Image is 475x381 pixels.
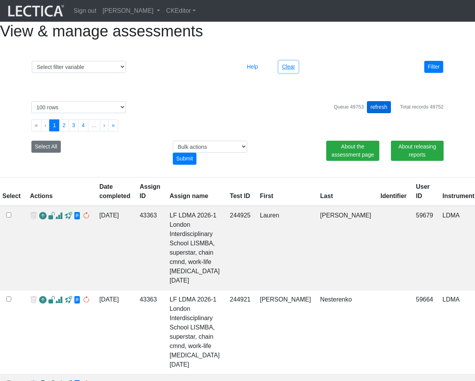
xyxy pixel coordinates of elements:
td: LF LDMA 2026-1 London Interdisciplinary School LISMBA, superstar, chain cmnd, work-life [MEDICAL_... [165,290,225,374]
a: Identifier [380,193,407,199]
td: 59664 [411,290,438,374]
td: 244925 [225,206,255,290]
div: Submit [173,153,197,165]
a: Sign out [71,3,100,19]
span: Analyst score [55,296,63,304]
td: 59679 [411,206,438,290]
td: [DATE] [95,290,135,374]
span: Analyst score [55,212,63,220]
a: CKEditor [163,3,199,19]
span: view [48,296,55,304]
button: refresh [367,101,391,113]
a: Date completed [99,183,130,199]
span: view [74,296,81,304]
span: delete [30,211,37,222]
th: Assign ID [135,178,165,206]
a: User ID [416,183,430,199]
button: Clear [279,61,298,73]
a: [PERSON_NAME] [100,3,163,19]
div: Queue 49753 Total records 49752 [334,101,444,113]
ul: Pagination [31,119,444,131]
th: Test ID [225,178,255,206]
th: Assign name [165,178,225,206]
button: Filter [424,61,443,73]
td: 244921 [225,290,255,374]
span: view [65,296,72,304]
a: About releasing reports [391,141,444,161]
a: Instrument [442,193,475,199]
a: About the assessment page [326,141,379,161]
td: [PERSON_NAME] [315,206,376,290]
button: Go to next page [100,119,109,131]
a: Last [320,193,333,199]
button: Go to page 4 [78,119,88,131]
span: view [74,212,81,220]
a: First [260,193,274,199]
td: [DATE] [95,206,135,290]
button: Go to page 2 [59,119,69,131]
button: Help [243,61,262,73]
td: 43363 [135,206,165,290]
td: [PERSON_NAME] [255,290,316,374]
span: delete [30,295,37,306]
a: Reopen [39,211,46,222]
button: Go to page 3 [69,119,79,131]
th: Actions [25,178,95,206]
img: lecticalive [6,3,64,18]
button: Go to last page [108,119,118,131]
td: LF LDMA 2026-1 London Interdisciplinary School LISMBA, superstar, chain cmnd, work-life [MEDICAL_... [165,206,225,290]
td: Nesterenko [315,290,376,374]
td: 43363 [135,290,165,374]
span: view [48,212,55,220]
a: Help [243,63,262,70]
td: Lauren [255,206,316,290]
button: Go to page 1 [49,119,59,131]
a: Reopen [39,295,46,306]
span: view [65,212,72,220]
button: Select All [31,141,61,153]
